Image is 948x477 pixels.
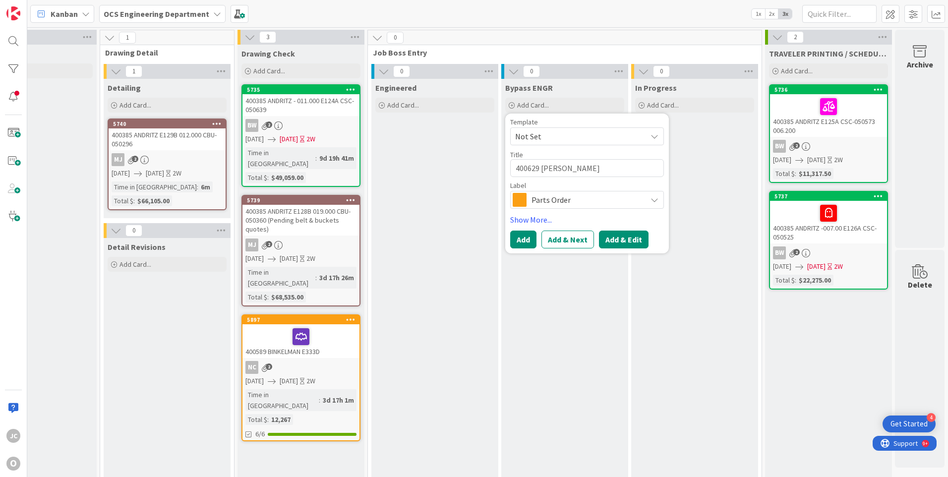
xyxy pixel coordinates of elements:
[927,413,936,422] div: 4
[647,101,679,110] span: Add Card...
[773,168,795,179] div: Total $
[770,246,887,259] div: BW
[317,153,356,164] div: 9d 19h 41m
[752,9,765,19] span: 1x
[112,195,133,206] div: Total $
[773,261,791,272] span: [DATE]
[515,130,639,143] span: Not Set
[242,238,359,251] div: MJ
[778,9,792,19] span: 3x
[247,316,359,323] div: 5897
[245,376,264,386] span: [DATE]
[280,253,298,264] span: [DATE]
[770,85,887,94] div: 5736
[793,249,800,255] span: 2
[269,414,293,425] div: 12,267
[112,153,124,166] div: MJ
[510,214,664,226] a: Show More...
[387,32,404,44] span: 0
[267,414,269,425] span: :
[241,195,360,306] a: 5739400385 ANDRITZ E128B 019.000 CBU- 050360 (Pending belt & buckets quotes)MJ[DATE][DATE]2WTime ...
[908,279,932,291] div: Delete
[242,85,359,116] div: 5735400385 ANDRITZ - 011.000 E124A CSC- 050639
[773,246,786,259] div: BW
[132,156,138,162] span: 2
[770,140,887,153] div: BW
[51,8,78,20] span: Kanban
[769,191,888,290] a: 5737400385 ANDRITZ -007.00 E126A CSC-050525BW[DATE][DATE]2WTotal $:$22,275.00
[245,134,264,144] span: [DATE]
[793,142,800,149] span: 2
[108,119,227,210] a: 5740400385 ANDRITZ E129B 012.000 CBU- 050296MJ[DATE][DATE]2WTime in [GEOGRAPHIC_DATA]:6mTotal $:$...
[320,395,356,406] div: 3d 17h 1m
[253,66,285,75] span: Add Card...
[104,9,209,19] b: OCS Engineering Department
[787,31,804,43] span: 2
[245,172,267,183] div: Total $
[267,172,269,183] span: :
[510,119,538,125] span: Template
[119,32,136,44] span: 1
[907,59,933,70] div: Archive
[510,150,523,159] label: Title
[21,1,45,13] span: Support
[133,195,135,206] span: :
[269,172,306,183] div: $49,059.00
[242,94,359,116] div: 400385 ANDRITZ - 011.000 E124A CSC- 050639
[280,134,298,144] span: [DATE]
[242,324,359,358] div: 400589 BINKELMAN E333D
[834,155,843,165] div: 2W
[373,48,749,58] span: Job Boss Entry
[245,361,258,374] div: NC
[781,66,813,75] span: Add Card...
[510,231,536,248] button: Add
[375,83,416,93] span: Engineered
[883,416,936,432] div: Open Get Started checklist, remaining modules: 4
[6,457,20,471] div: O
[242,315,359,324] div: 5897
[105,48,222,58] span: Drawing Detail
[242,361,359,374] div: NC
[6,429,20,443] div: JC
[834,261,843,272] div: 2W
[241,49,295,59] span: Drawing Check
[510,159,664,177] textarea: 400629 [PERSON_NAME]
[774,86,887,93] div: 5736
[532,193,642,207] span: Parts Order
[765,9,778,19] span: 2x
[770,201,887,243] div: 400385 ANDRITZ -007.00 E126A CSC-050525
[135,195,172,206] div: $66,105.00
[245,267,315,289] div: Time in [GEOGRAPHIC_DATA]
[242,119,359,132] div: BW
[796,275,833,286] div: $22,275.00
[774,193,887,200] div: 5737
[112,168,130,179] span: [DATE]
[259,31,276,43] span: 3
[242,85,359,94] div: 5735
[306,376,315,386] div: 2W
[635,83,677,93] span: In Progress
[523,65,540,77] span: 0
[198,181,213,192] div: 6m
[796,168,833,179] div: $11,317.50
[119,260,151,269] span: Add Card...
[770,85,887,137] div: 5736400385 ANDRITZ E125A CSC-050573 006.200
[807,155,826,165] span: [DATE]
[393,65,410,77] span: 0
[795,168,796,179] span: :
[245,292,267,302] div: Total $
[267,292,269,302] span: :
[517,101,549,110] span: Add Card...
[541,231,594,248] button: Add & Next
[387,101,419,110] span: Add Card...
[113,120,226,127] div: 5740
[245,147,315,169] div: Time in [GEOGRAPHIC_DATA]
[807,261,826,272] span: [DATE]
[245,119,258,132] div: BW
[245,238,258,251] div: MJ
[306,253,315,264] div: 2W
[266,241,272,247] span: 2
[245,414,267,425] div: Total $
[108,83,141,93] span: Detailing
[119,101,151,110] span: Add Card...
